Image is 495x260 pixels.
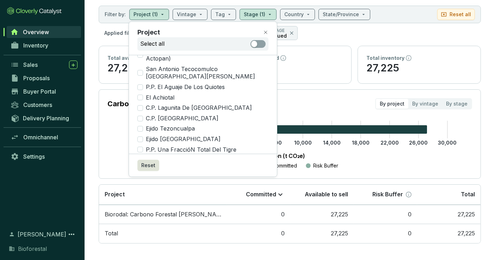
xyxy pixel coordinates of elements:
div: By stage [442,99,471,109]
a: Customers [7,99,81,111]
p: Carbon (t CO₂e) [118,152,448,160]
a: Sales [7,59,81,71]
p: Risk Buffer [372,191,403,198]
p: 27,225 [366,62,472,75]
a: Omnichannel [7,131,81,143]
p: Applied filters: [104,30,140,37]
td: 0 [227,205,290,224]
tspan: 30,000 [438,140,457,146]
tspan: 22,000 [380,140,399,146]
th: Available to sell [290,185,354,205]
p: Total available to sell [107,55,161,62]
p: 0 [237,62,342,75]
td: 27,225 [290,205,354,224]
p: Risk Buffer [313,162,338,169]
td: 0 [354,205,417,224]
span: Ejido [GEOGRAPHIC_DATA] [143,135,223,143]
button: Reset [137,160,159,171]
p: STAGE [270,28,287,33]
p: Filter by: [105,11,126,18]
a: Buyer Portal [7,85,81,97]
span: Overview [23,28,49,36]
p: Select all [140,40,165,48]
a: Proposals [7,72,81,84]
span: Proposals [23,75,50,82]
tspan: 26,000 [409,140,428,146]
p: Project [137,27,160,37]
span: Settings [23,153,45,160]
div: By vintage [408,99,442,109]
span: C.P. Lagunita De [GEOGRAPHIC_DATA] [143,104,255,112]
td: Total [99,224,227,243]
div: segmented control [375,98,472,109]
td: 27,225 [417,205,481,224]
span: C.P. [GEOGRAPHIC_DATA] [143,115,221,122]
p: Carbon Inventory by Project [107,99,204,109]
td: 0 [227,224,290,243]
td: 27,225 [417,224,481,243]
p: Total inventory [366,55,404,62]
div: By project [376,99,408,109]
a: Inventory [7,39,81,51]
p: Committed [246,191,276,198]
a: Delivery Planning [7,112,81,124]
span: Reset [141,162,155,169]
span: P.P. Una FraccióN Total Del Tigre [143,146,239,154]
td: 27,225 [290,224,354,243]
a: Settings [7,151,81,163]
span: El Achiotal [143,94,177,102]
tspan: 14,000 [323,140,341,146]
td: 0 [354,224,417,243]
th: Project [99,185,227,205]
p: Issued [270,33,287,38]
span: Omnichannel [23,134,58,141]
span: Bioforestal [18,245,47,253]
tspan: 10,000 [294,140,312,146]
tspan: 18,000 [352,140,370,146]
p: Reset all [450,11,471,18]
tspan: 6,000 [266,140,282,146]
span: Ejido Tezoncualpa [143,125,198,133]
span: P.P. El Aguaje De Los Quiotes [143,83,228,91]
span: [PERSON_NAME] [18,230,66,239]
span: Delivery Planning [23,115,69,122]
span: Inventory [23,42,48,49]
td: Biorodal: Carbono Forestal Otilio MontañO [99,205,227,224]
p: Committed [272,162,297,169]
span: Customers [23,101,52,108]
span: Buyer Portal [23,88,56,95]
th: Total [417,185,481,205]
button: Reset all [437,9,475,20]
span: Sales [23,61,38,68]
span: San Antonio Tecocomulco [GEOGRAPHIC_DATA][PERSON_NAME] [143,65,268,81]
span: Ejido Fray Francisco (Antes Villa De Actopan) [143,47,268,63]
p: 27,225 [107,62,213,75]
a: Overview [7,26,81,38]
